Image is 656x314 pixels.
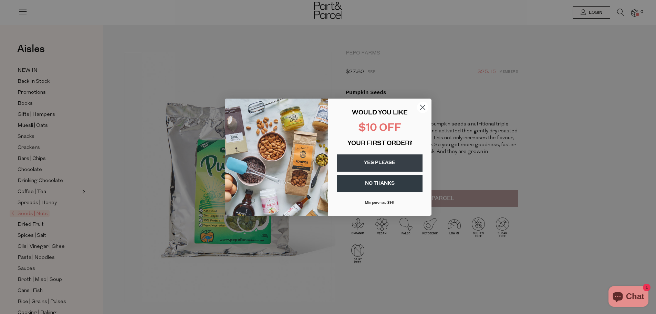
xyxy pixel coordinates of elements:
inbox-online-store-chat: Shopify online store chat [606,286,650,308]
button: Close dialog [417,101,429,113]
span: Min purchase $99 [365,201,394,205]
span: $10 OFF [358,123,401,134]
img: 43fba0fb-7538-40bc-babb-ffb1a4d097bc.jpeg [225,99,328,216]
button: NO THANKS [337,175,423,192]
button: YES PLEASE [337,154,423,172]
span: WOULD YOU LIKE [352,110,407,116]
span: YOUR FIRST ORDER? [347,141,412,147]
